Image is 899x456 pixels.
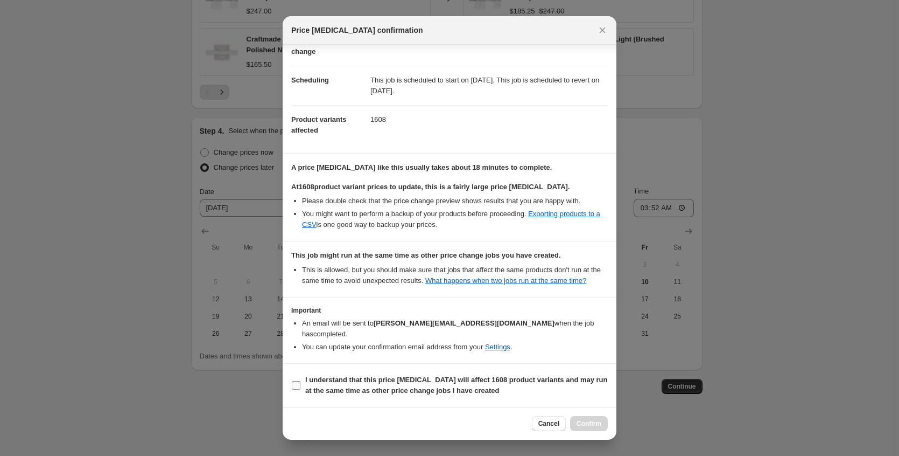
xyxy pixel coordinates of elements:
[425,277,586,285] a: What happens when two jobs run at the same time?
[291,163,552,171] b: A price [MEDICAL_DATA] like this usually takes about 18 minutes to complete.
[291,76,329,84] span: Scheduling
[291,183,570,191] b: At 1608 product variant prices to update, this is a fairly large price [MEDICAL_DATA].
[370,66,608,105] dd: This job is scheduled to start on [DATE]. This job is scheduled to revert on [DATE].
[485,343,510,351] a: Settings
[595,23,610,38] button: Close
[291,25,423,36] span: Price [MEDICAL_DATA] confirmation
[291,115,347,134] span: Product variants affected
[291,306,608,315] h3: Important
[302,318,608,340] li: An email will be sent to when the job has completed .
[370,105,608,134] dd: 1608
[538,419,559,428] span: Cancel
[291,251,561,259] b: This job might run at the same time as other price change jobs you have created.
[302,209,608,230] li: You might want to perform a backup of your products before proceeding. is one good way to backup ...
[302,210,600,229] a: Exporting products to a CSV
[374,319,554,327] b: [PERSON_NAME][EMAIL_ADDRESS][DOMAIN_NAME]
[305,376,608,395] b: I understand that this price [MEDICAL_DATA] will affect 1608 product variants and may run at the ...
[302,265,608,286] li: This is allowed, but you should make sure that jobs that affect the same products don ' t run at ...
[302,342,608,353] li: You can update your confirmation email address from your .
[532,416,566,431] button: Cancel
[302,196,608,206] li: Please double check that the price change preview shows results that you are happy with.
